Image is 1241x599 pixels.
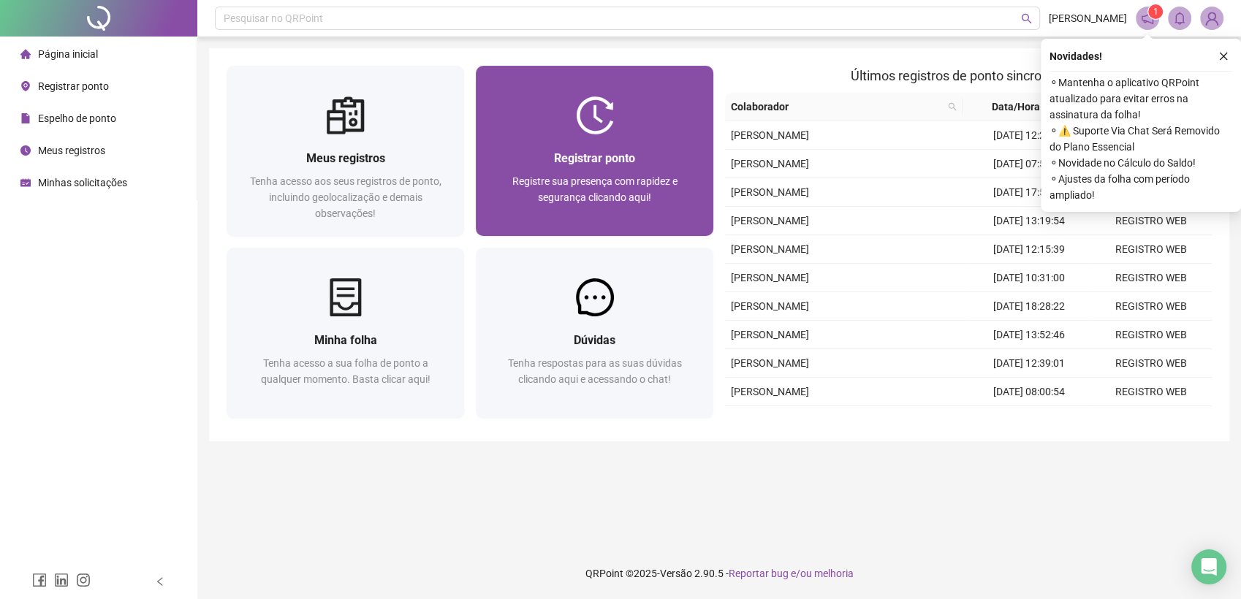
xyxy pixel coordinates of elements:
[1090,207,1212,235] td: REGISTRO WEB
[508,357,682,385] span: Tenha respostas para as suas dúvidas clicando aqui e acessando o chat!
[968,121,1090,150] td: [DATE] 12:20:44
[227,248,464,418] a: Minha folhaTenha acesso a sua folha de ponto a qualquer momento. Basta clicar aqui!
[731,99,942,115] span: Colaborador
[968,292,1090,321] td: [DATE] 18:28:22
[1090,264,1212,292] td: REGISTRO WEB
[306,151,385,165] span: Meus registros
[945,96,960,118] span: search
[1090,235,1212,264] td: REGISTRO WEB
[38,177,127,188] span: Minhas solicitações
[731,272,809,283] span: [PERSON_NAME]
[20,81,31,91] span: environment
[1021,13,1032,24] span: search
[968,207,1090,235] td: [DATE] 13:19:54
[1153,7,1158,17] span: 1
[968,264,1090,292] td: [DATE] 10:31:00
[968,321,1090,349] td: [DATE] 13:52:46
[574,333,615,347] span: Dúvidas
[512,175,678,203] span: Registre sua presença com rapidez e segurança clicando aqui!
[1173,12,1186,25] span: bell
[1191,549,1226,584] div: Open Intercom Messenger
[250,175,441,219] span: Tenha acesso aos seus registros de ponto, incluindo geolocalização e demais observações!
[1050,48,1102,64] span: Novidades !
[1148,4,1163,19] sup: 1
[227,66,464,236] a: Meus registrosTenha acesso aos seus registros de ponto, incluindo geolocalização e demais observa...
[32,573,47,587] span: facebook
[38,80,109,92] span: Registrar ponto
[20,113,31,123] span: file
[968,349,1090,378] td: [DATE] 12:39:01
[1090,378,1212,406] td: REGISTRO WEB
[731,129,809,141] span: [PERSON_NAME]
[1218,51,1229,61] span: close
[851,68,1087,83] span: Últimos registros de ponto sincronizados
[731,243,809,255] span: [PERSON_NAME]
[731,329,809,340] span: [PERSON_NAME]
[261,357,430,385] span: Tenha acesso a sua folha de ponto a qualquer momento. Basta clicar aqui!
[731,186,809,198] span: [PERSON_NAME]
[38,145,105,156] span: Meus registros
[20,145,31,156] span: clock-circle
[968,406,1090,435] td: [DATE] 17:48:50
[1090,321,1212,349] td: REGISTRO WEB
[54,573,69,587] span: linkedin
[155,576,165,587] span: left
[731,357,809,369] span: [PERSON_NAME]
[476,66,713,236] a: Registrar pontoRegistre sua presença com rapidez e segurança clicando aqui!
[1049,10,1127,26] span: [PERSON_NAME]
[1050,155,1232,171] span: ⚬ Novidade no Cálculo do Saldo!
[197,548,1241,599] footer: QRPoint © 2025 - 2.90.5 -
[968,178,1090,207] td: [DATE] 17:57:48
[1090,292,1212,321] td: REGISTRO WEB
[20,49,31,59] span: home
[1090,406,1212,435] td: REGISTRO WEB
[554,151,635,165] span: Registrar ponto
[1141,12,1154,25] span: notification
[76,573,91,587] span: instagram
[968,378,1090,406] td: [DATE] 08:00:54
[729,568,854,579] span: Reportar bug e/ou melhoria
[20,178,31,188] span: schedule
[968,150,1090,178] td: [DATE] 07:58:12
[38,112,116,124] span: Espelho de ponto
[948,102,957,111] span: search
[731,215,809,226] span: [PERSON_NAME]
[731,158,809,169] span: [PERSON_NAME]
[1050,171,1232,203] span: ⚬ Ajustes da folha com período ampliado!
[968,99,1063,115] span: Data/Hora
[1090,349,1212,378] td: REGISTRO WEB
[314,333,377,347] span: Minha folha
[660,568,692,579] span: Versão
[968,235,1090,264] td: [DATE] 12:15:39
[963,93,1081,121] th: Data/Hora
[1050,123,1232,155] span: ⚬ ⚠️ Suporte Via Chat Será Removido do Plano Essencial
[1050,75,1232,123] span: ⚬ Mantenha o aplicativo QRPoint atualizado para evitar erros na assinatura da folha!
[1201,7,1223,29] img: 90389
[476,248,713,418] a: DúvidasTenha respostas para as suas dúvidas clicando aqui e acessando o chat!
[731,300,809,312] span: [PERSON_NAME]
[38,48,98,60] span: Página inicial
[731,386,809,397] span: [PERSON_NAME]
